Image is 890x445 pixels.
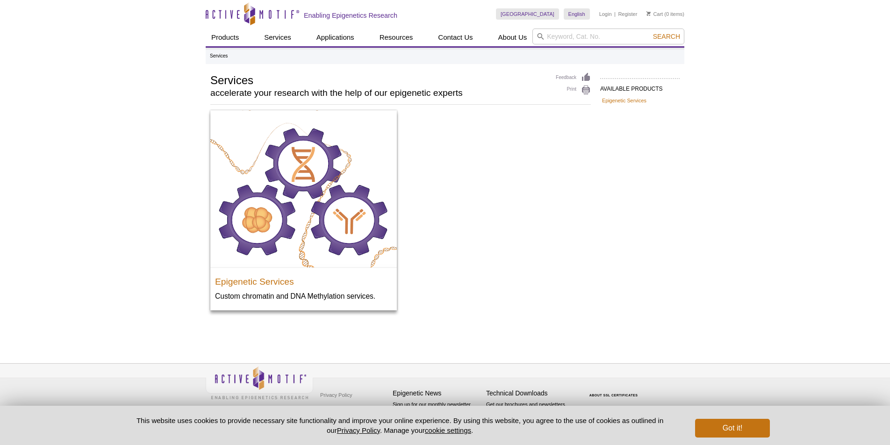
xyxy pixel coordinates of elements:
[653,33,680,40] span: Search
[614,8,616,20] li: |
[393,389,481,397] h4: Epigenetic News
[602,96,646,105] a: Epigenetic Services
[215,273,392,287] h3: Epigenetic Services
[496,8,559,20] a: [GEOGRAPHIC_DATA]
[425,426,471,434] button: cookie settings
[646,11,663,17] a: Cart
[564,8,590,20] a: English
[206,29,244,46] a: Products
[210,89,546,97] h2: accelerate your research with the help of our epigenetic experts
[304,11,397,20] h2: Enabling Epigenetics Research
[493,29,533,46] a: About Us
[258,29,297,46] a: Services
[206,364,313,402] img: Active Motif,
[599,11,612,17] a: Login
[695,419,770,438] button: Got it!
[486,389,575,397] h4: Technical Downloads
[210,53,228,58] li: Services
[556,72,591,83] a: Feedback
[318,388,354,402] a: Privacy Policy
[556,85,591,95] a: Print
[646,8,684,20] li: (0 items)
[311,29,360,46] a: Applications
[210,110,397,267] img: Active Motif End-to-end Epigenetic Services
[646,11,651,16] img: Your Cart
[318,402,367,416] a: Terms & Conditions
[215,291,392,301] p: Custom chromatin and DNA Methylation services.
[210,72,546,86] h1: Services
[650,32,683,41] button: Search
[393,401,481,432] p: Sign up for our monthly newsletter highlighting recent publications in the field of epigenetics.
[337,426,380,434] a: Privacy Policy
[486,401,575,424] p: Get our brochures and newsletters, or request them by mail.
[432,29,478,46] a: Contact Us
[618,11,637,17] a: Register
[210,110,397,310] a: Active Motif End-to-end Epigenetic Services Epigenetic Services Custom chromatin and DNA Methylat...
[532,29,684,44] input: Keyword, Cat. No.
[589,394,638,397] a: ABOUT SSL CERTIFICATES
[374,29,419,46] a: Resources
[600,78,680,95] h2: AVAILABLE PRODUCTS
[120,416,680,435] p: This website uses cookies to provide necessary site functionality and improve your online experie...
[580,380,650,401] table: Click to Verify - This site chose Symantec SSL for secure e-commerce and confidential communicati...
